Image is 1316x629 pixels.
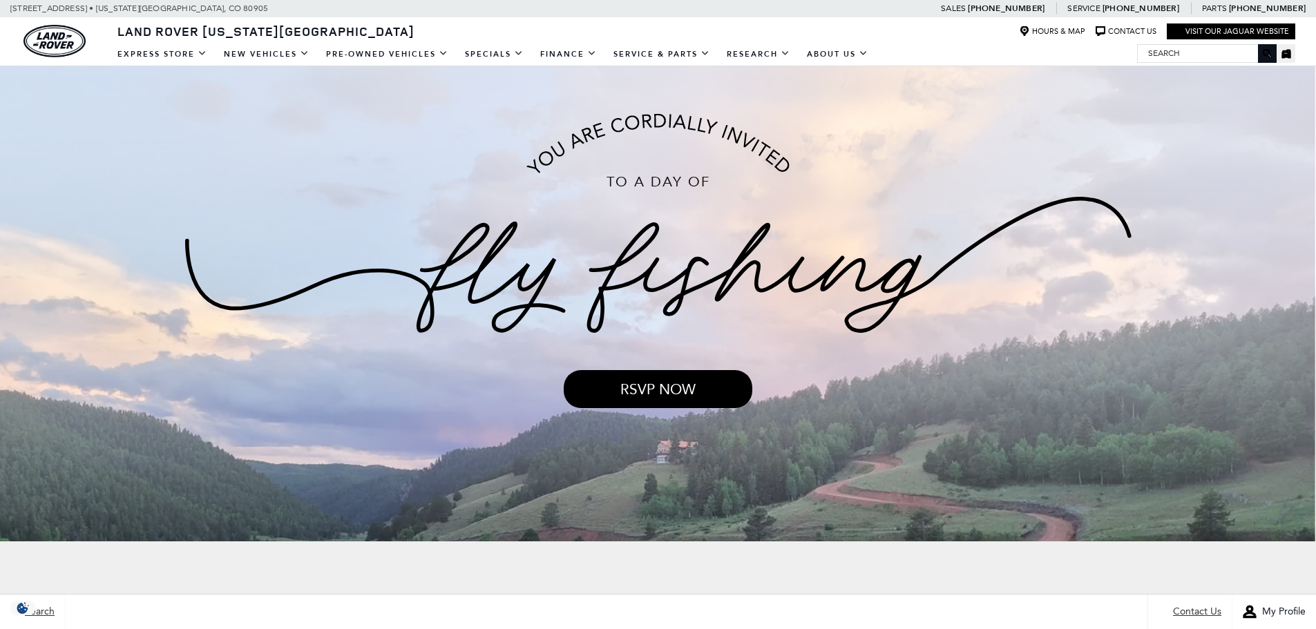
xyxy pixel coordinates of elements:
[109,23,423,39] a: Land Rover [US_STATE][GEOGRAPHIC_DATA]
[1232,594,1316,629] button: Open user profile menu
[23,25,86,57] a: land-rover
[185,173,1132,190] p: To a Day of
[1020,26,1085,37] a: Hours & Map
[1229,3,1306,14] a: [PHONE_NUMBER]
[1103,3,1179,14] a: [PHONE_NUMBER]
[7,601,39,615] img: Opt-Out Icon
[109,42,216,66] a: EXPRESS STORE
[799,42,877,66] a: About Us
[216,42,318,66] a: New Vehicles
[605,42,718,66] a: Service & Parts
[7,601,39,615] section: Click to Open Cookie Consent Modal
[457,42,532,66] a: Specials
[1202,3,1227,13] span: Parts
[109,42,877,66] nav: Main Navigation
[1096,26,1156,37] a: Contact Us
[23,25,86,57] img: Land Rover
[532,42,605,66] a: Finance
[1170,606,1221,618] span: Contact Us
[318,42,457,66] a: Pre-Owned Vehicles
[117,23,414,39] span: Land Rover [US_STATE][GEOGRAPHIC_DATA]
[10,3,268,13] a: [STREET_ADDRESS] • [US_STATE][GEOGRAPHIC_DATA], CO 80905
[718,42,799,66] a: Research
[1067,3,1100,13] span: Service
[1173,26,1289,37] a: Visit Our Jaguar Website
[1257,606,1306,618] span: My Profile
[1138,45,1276,61] input: Search
[526,114,790,173] img: cordial-invite.png
[941,3,966,13] span: Sales
[968,3,1045,14] a: [PHONE_NUMBER]
[564,370,752,408] a: RSVP NOW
